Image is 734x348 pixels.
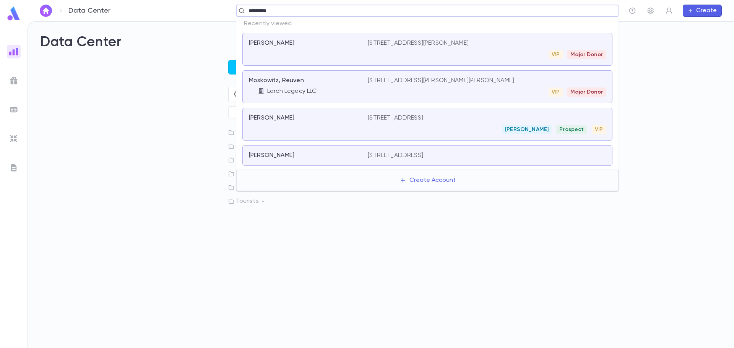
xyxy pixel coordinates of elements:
[249,39,294,47] p: [PERSON_NAME]
[556,126,587,133] span: Prospect
[592,126,606,133] span: VIP
[249,114,294,122] p: [PERSON_NAME]
[236,17,619,31] p: Recently viewed
[368,39,469,47] p: [STREET_ADDRESS][PERSON_NAME]
[249,152,294,159] p: [PERSON_NAME]
[9,163,18,172] img: letters_grey.7941b92b52307dd3b8a917253454ce1c.svg
[234,108,288,116] span: Created by Me
[9,105,18,114] img: batches_grey.339ca447c9d9533ef1741baa751efc33.svg
[228,197,534,205] p: Tourists
[9,76,18,85] img: campaigns_grey.99e729a5f7ee94e3726e6486bddda8f1.svg
[368,77,514,84] p: [STREET_ADDRESS][PERSON_NAME][PERSON_NAME]
[9,134,18,143] img: imports_grey.530a8a0e642e233f2baf0ef88e8c9fcb.svg
[249,77,304,84] p: Moskowitz, Reuven
[228,129,534,136] p: Unnamed Group
[228,170,534,178] p: Maintenance
[41,8,50,14] img: home_white.a664292cf8c1dea59945f0da9f25487c.svg
[549,52,563,58] span: VIP
[567,89,606,95] span: Major Donor
[9,47,18,56] img: reports_gradient.dbe2566a39951672bc459a78b45e2f92.svg
[228,106,293,118] div: Created by Me
[368,152,423,159] p: [STREET_ADDRESS]
[683,5,722,17] button: Create
[368,114,423,122] p: [STREET_ADDRESS]
[567,52,606,58] span: Major Donor
[228,60,534,74] button: Start a List
[6,6,21,21] img: logo
[68,6,110,15] p: Data Center
[40,34,722,51] h2: Data Center
[228,142,534,150] p: Donations
[228,184,534,191] p: Regular Donors (non Tourist)
[502,126,552,133] span: [PERSON_NAME]
[267,87,317,95] p: Larch Legacy LLC
[549,89,563,95] span: VIP
[393,173,462,188] button: Create Account
[228,156,534,164] p: Mailing Lists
